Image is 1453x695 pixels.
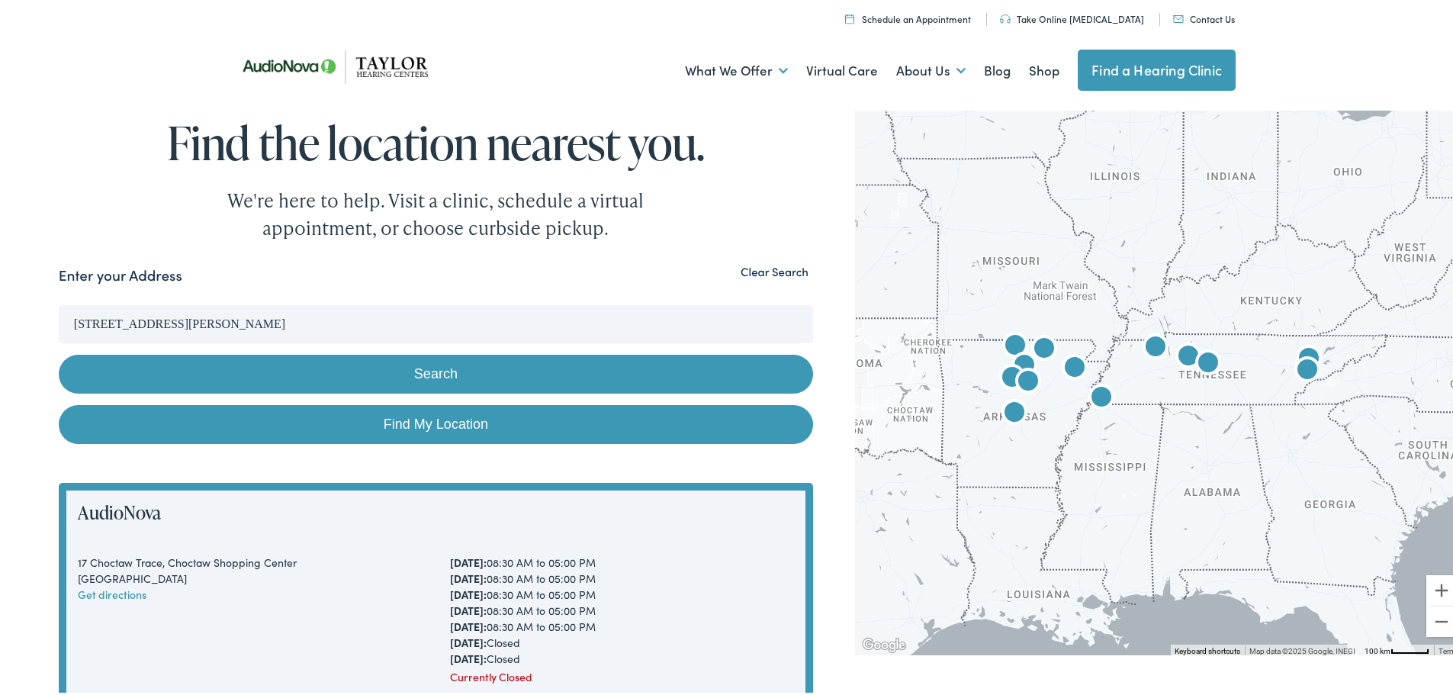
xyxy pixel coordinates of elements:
a: Schedule an Appointment [845,9,971,22]
img: utility icon [845,11,854,21]
a: AudioNova [78,497,161,522]
div: AudioNova [1026,329,1062,365]
strong: [DATE]: [450,648,487,663]
a: Open this area in Google Maps (opens a new window) [859,632,909,652]
label: Enter your Address [59,262,182,284]
div: Currently Closed [450,666,794,682]
div: We're here to help. Visit a clinic, schedule a virtual appointment, or choose curbside pickup. [191,184,680,239]
button: Keyboard shortcuts [1175,643,1240,654]
a: Contact Us [1173,9,1235,22]
div: AudioNova [1137,327,1174,364]
a: Virtual Care [806,40,878,96]
div: AudioNova [1170,336,1207,373]
button: Search [59,352,813,391]
span: Map data ©2025 Google, INEGI [1249,644,1355,652]
span: 100 km [1365,644,1390,652]
div: Taylor Hearing Centers by AudioNova [1289,350,1326,387]
img: utility icon [1000,11,1011,21]
div: 08:30 AM to 05:00 PM 08:30 AM to 05:00 PM 08:30 AM to 05:00 PM 08:30 AM to 05:00 PM 08:30 AM to 0... [450,552,794,664]
a: Find a Hearing Clinic [1078,47,1236,88]
div: Taylor Hearing Centers by AudioNova [1291,339,1327,375]
a: Blog [984,40,1011,96]
strong: [DATE]: [450,568,487,583]
div: AudioNova [1056,348,1093,385]
img: Google [859,632,909,652]
strong: [DATE]: [450,600,487,615]
button: Map Scale: 100 km per 47 pixels [1360,642,1434,652]
div: AudioNova [996,393,1033,430]
strong: [DATE]: [450,632,487,647]
a: Shop [1029,40,1059,96]
a: About Us [896,40,966,96]
a: Find My Location [59,402,813,441]
a: What We Offer [685,40,788,96]
strong: [DATE]: [450,584,487,599]
a: Take Online [MEDICAL_DATA] [1000,9,1144,22]
div: AudioNova [1083,378,1120,414]
strong: [DATE]: [450,552,487,567]
div: AudioNova [997,326,1033,362]
img: utility icon [1173,12,1184,20]
div: AudioNova [1010,362,1046,398]
button: Clear Search [736,262,813,276]
div: [GEOGRAPHIC_DATA] [78,568,422,584]
div: AudioNova [1190,343,1226,380]
a: Get directions [78,584,146,599]
div: AudioNova [994,358,1030,394]
strong: [DATE]: [450,616,487,631]
div: AudioNova [1006,346,1043,382]
input: Enter your address or zip code [59,302,813,340]
h1: Find the location nearest you. [59,114,813,165]
div: 17 Choctaw Trace, Choctaw Shopping Center [78,552,422,568]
